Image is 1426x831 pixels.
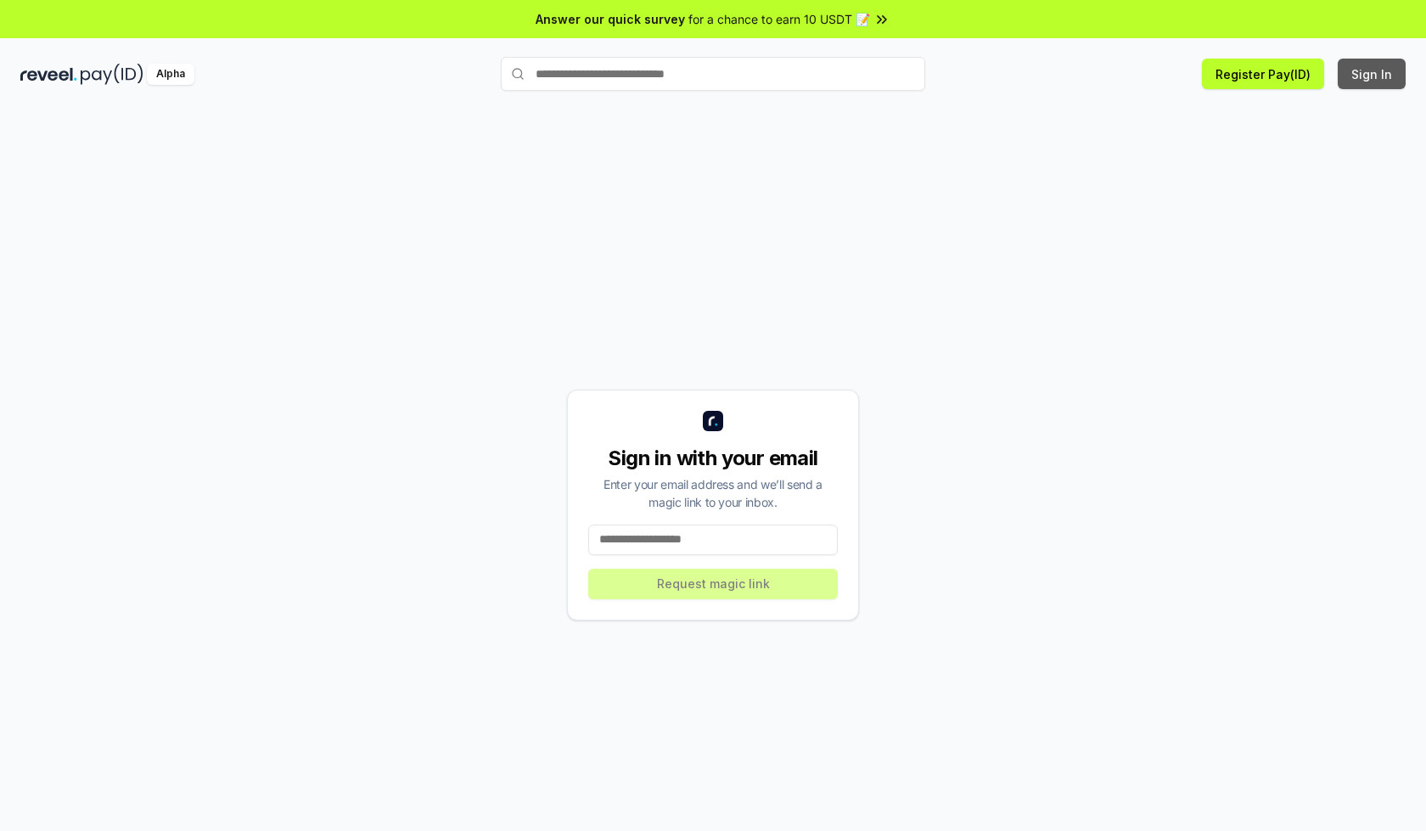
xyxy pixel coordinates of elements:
span: Answer our quick survey [536,10,685,28]
span: for a chance to earn 10 USDT 📝 [688,10,870,28]
button: Sign In [1338,59,1406,89]
img: pay_id [81,64,143,85]
button: Register Pay(ID) [1202,59,1324,89]
img: reveel_dark [20,64,77,85]
div: Alpha [147,64,194,85]
div: Enter your email address and we’ll send a magic link to your inbox. [588,475,838,511]
img: logo_small [703,411,723,431]
div: Sign in with your email [588,445,838,472]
